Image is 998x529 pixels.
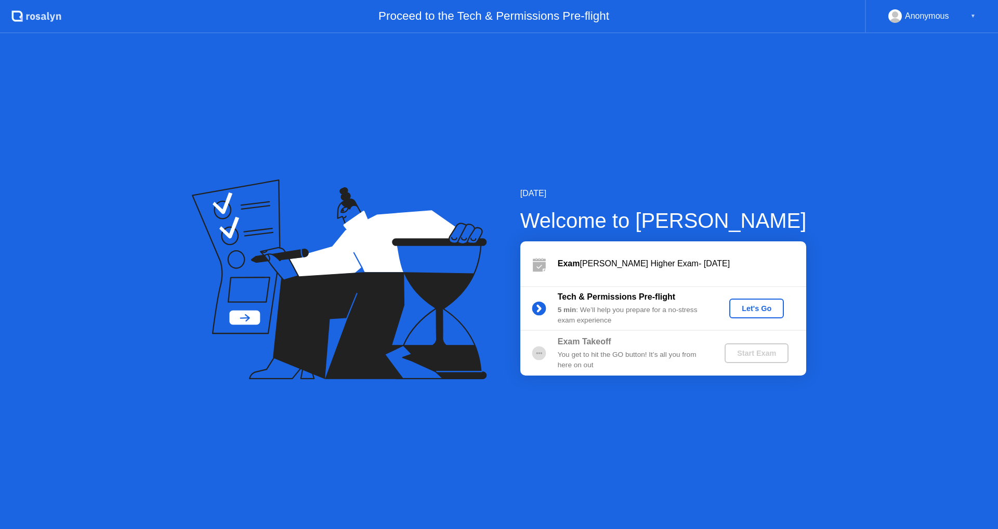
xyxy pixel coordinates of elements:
div: [DATE] [520,187,807,200]
b: Tech & Permissions Pre-flight [558,292,675,301]
div: : We’ll help you prepare for a no-stress exam experience [558,305,707,326]
div: ▼ [970,9,976,23]
div: Anonymous [905,9,949,23]
div: Start Exam [729,349,784,357]
div: [PERSON_NAME] Higher Exam- [DATE] [558,257,806,270]
b: 5 min [558,306,576,314]
b: Exam [558,259,580,268]
button: Let's Go [729,299,784,318]
div: Let's Go [733,304,780,313]
button: Start Exam [725,343,789,363]
b: Exam Takeoff [558,337,611,346]
div: Welcome to [PERSON_NAME] [520,205,807,236]
div: You get to hit the GO button! It’s all you from here on out [558,350,707,371]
